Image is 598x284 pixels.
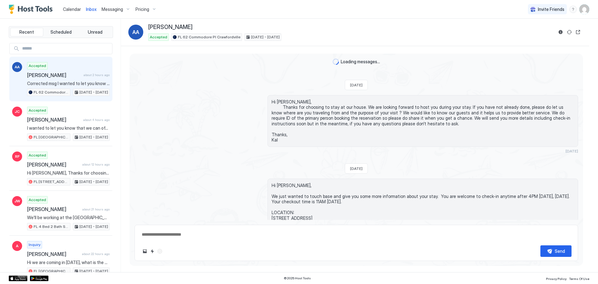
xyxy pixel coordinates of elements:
span: about 2 hours ago [83,73,110,77]
span: Hi [PERSON_NAME], Thanks for choosing to stay at our house. We are looking forward to host you du... [272,99,574,143]
span: Calendar [63,7,81,12]
button: Upload image [141,248,149,255]
span: [PERSON_NAME] [148,24,192,31]
span: Messaging [102,7,123,12]
a: Terms Of Use [569,275,589,282]
span: [DATE] [350,83,363,87]
input: Input Field [20,43,112,54]
button: Open reservation [574,28,582,36]
div: User profile [579,4,589,14]
button: Reservation information [557,28,564,36]
span: JC [15,109,20,114]
span: A [16,243,18,249]
span: Recent [19,29,34,35]
span: [PERSON_NAME] [27,161,80,168]
span: Accepted [29,63,46,69]
a: Google Play Store [30,276,49,281]
span: [DATE] - [DATE] [251,34,280,40]
span: [DATE] - [DATE] [79,224,108,229]
span: We'll be working at the [GEOGRAPHIC_DATA] campus and your place looks perfect [27,215,110,220]
span: about 12 hours ago [82,162,110,166]
span: FL 62 Commodore Pl Crawfordville [178,34,240,40]
a: App Store [9,276,27,281]
span: AA [15,64,20,70]
span: JW [14,198,20,204]
button: Quick reply [149,248,156,255]
span: Inquiry [29,242,40,248]
span: Inbox [86,7,97,12]
span: Accepted [29,108,46,113]
span: Pricing [135,7,149,12]
span: I wanted to let you know that we can offer you early check-in at 12:00 PM instead of the standard... [27,125,110,131]
a: Host Tools Logo [9,5,55,14]
button: Scheduled [45,28,78,36]
span: [DATE] [350,166,363,171]
span: about 21 hours ago [82,207,110,211]
span: [DATE] - [DATE] [79,89,108,95]
span: FL 62 Commodore Pl Crawfordville [34,89,69,95]
span: Loading messages... [341,59,380,65]
span: Corrected msg I wanted to let you know that we can offer you early check-in at 12:00 PM instead o... [27,81,110,86]
span: Scheduled [50,29,72,35]
div: menu [569,6,577,13]
button: Send [540,245,572,257]
span: Privacy Policy [546,277,567,281]
span: Hi [PERSON_NAME], Thanks for choosing to stay at our house. We are looking forward to host you du... [27,170,110,176]
span: FL 4 Bed 2 Bath SFH in [GEOGRAPHIC_DATA] - [STREET_ADDRESS] [34,224,69,229]
span: Unread [88,29,102,35]
div: tab-group [9,26,113,38]
a: Inbox [86,6,97,12]
div: loading [333,59,339,65]
span: [PERSON_NAME] [27,117,81,123]
a: Calendar [63,6,81,12]
a: Privacy Policy [546,275,567,282]
span: FL [STREET_ADDRESS] [34,179,69,185]
span: Terms Of Use [569,277,589,281]
span: [DATE] - [DATE] [79,179,108,185]
span: [PERSON_NAME] [27,251,79,257]
span: RF [15,154,20,159]
span: Accepted [150,34,167,40]
span: [PERSON_NAME] [27,206,80,212]
span: Accepted [29,152,46,158]
span: Invite Friends [538,7,564,12]
span: about 22 hours ago [82,252,110,256]
span: AA [132,28,139,36]
span: [DATE] [566,149,578,153]
span: about 4 hours ago [83,118,110,122]
span: [PERSON_NAME] [27,72,81,78]
span: [DATE] - [DATE] [79,268,108,274]
button: Unread [78,28,112,36]
button: Recent [10,28,43,36]
span: © 2025 Host Tools [284,276,311,280]
span: FL [GEOGRAPHIC_DATA] way 8C [34,268,69,274]
button: Sync reservation [566,28,573,36]
span: Hi we are coming in [DATE], what is the coffee situation? Do I need to bring my own? If so, shoul... [27,260,110,265]
span: [DATE] - [DATE] [79,134,108,140]
div: Send [555,248,565,254]
span: Accepted [29,197,46,203]
span: FL [GEOGRAPHIC_DATA] way 8C [34,134,69,140]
